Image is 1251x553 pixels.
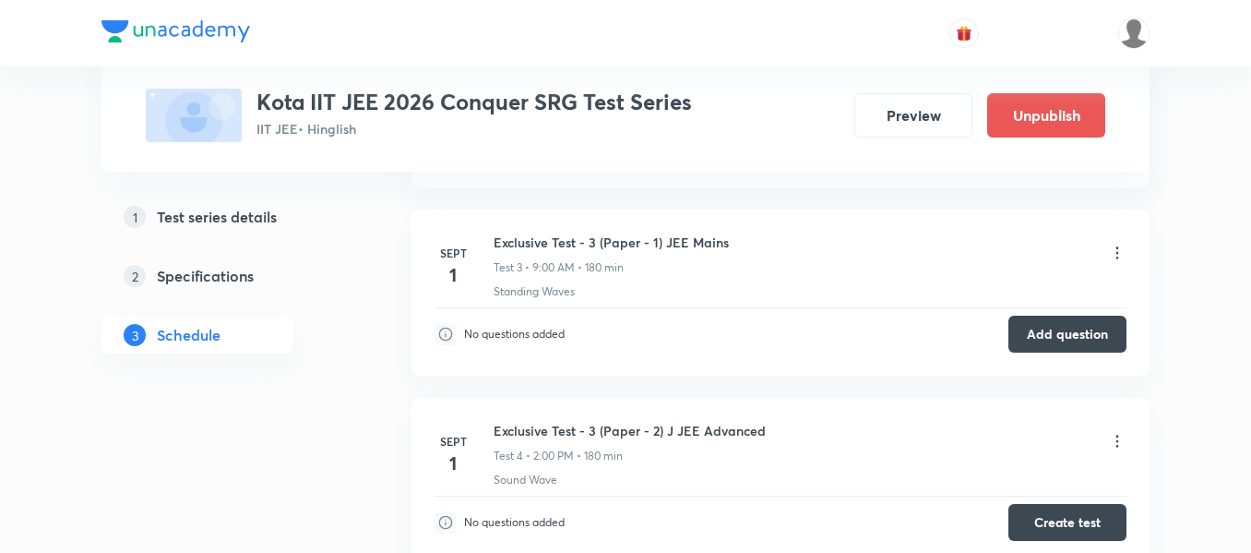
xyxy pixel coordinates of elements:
[101,20,250,42] img: Company Logo
[1008,316,1126,353] button: Add question
[494,233,729,252] h6: Exclusive Test - 3 (Paper - 1) JEE Mains
[256,119,692,138] p: IIT JEE • Hinglish
[854,93,972,138] button: Preview
[101,20,250,47] a: Company Logo
[435,511,457,534] img: infoIcon
[124,324,146,346] p: 3
[494,421,766,440] h6: Exclusive Test - 3 (Paper - 2) J JEE Advanced
[949,18,979,48] button: avatar
[101,198,352,235] a: 1Test series details
[464,326,565,343] p: No questions added
[1118,18,1150,49] img: manish
[435,261,471,289] h4: 1
[464,514,565,531] p: No questions added
[987,93,1105,138] button: Unpublish
[124,265,146,287] p: 2
[494,283,575,300] p: Standing Waves
[157,265,254,287] h5: Specifications
[494,472,557,488] p: Sound Wave
[494,448,623,464] p: Test 4 • 2:00 PM • 180 min
[101,258,352,295] a: 2Specifications
[256,89,692,115] h3: Kota IIT JEE 2026 Conquer SRG Test Series
[146,89,242,142] img: fallback-thumbnail.png
[124,206,146,228] p: 1
[435,245,471,261] h6: Sept
[435,323,457,345] img: infoIcon
[956,25,972,42] img: avatar
[157,206,277,228] h5: Test series details
[494,259,624,276] p: Test 3 • 9:00 AM • 180 min
[157,324,220,346] h5: Schedule
[1008,504,1126,541] button: Create test
[435,433,471,450] h6: Sept
[435,450,471,477] h4: 1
